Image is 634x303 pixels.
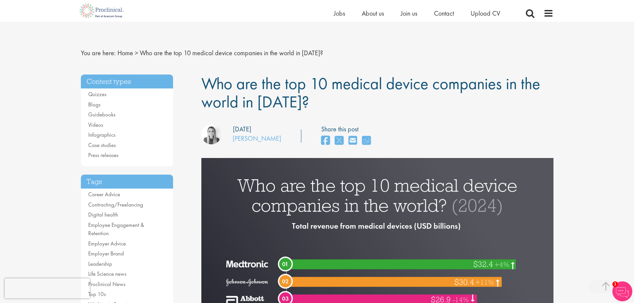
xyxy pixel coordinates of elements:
a: About us [362,9,384,18]
a: Digital health [88,211,118,218]
a: Join us [401,9,417,18]
h3: Tags [81,175,173,189]
a: Leadership [88,260,112,267]
iframe: reCAPTCHA [5,278,90,298]
div: [DATE] [233,124,251,134]
a: Contracting/Freelancing [88,201,143,208]
a: Career Advice [88,191,120,198]
img: Hannah Burke [201,124,221,144]
a: Top 10s [88,290,106,298]
a: Life Science news [88,270,126,277]
a: Videos [88,121,103,128]
a: [PERSON_NAME] [233,134,281,143]
a: Upload CV [471,9,500,18]
a: Employer Brand [88,250,124,257]
a: Proclinical News [88,280,125,288]
a: Quizzes [88,90,106,98]
a: share on facebook [321,134,330,148]
img: Chatbot [612,281,632,301]
a: Blogs [88,101,101,108]
a: Case studies [88,141,116,149]
a: Employer Advice [88,240,126,247]
a: share on whats app [362,134,371,148]
span: Who are the top 10 medical device companies in the world in [DATE]? [140,49,323,57]
span: > [135,49,138,57]
a: Employee Engagement & Retention [88,221,144,237]
label: Share this post [321,124,374,134]
h3: Content types [81,75,173,89]
span: 1 [612,281,618,287]
a: Guidebooks [88,111,115,118]
a: share on twitter [335,134,343,148]
span: Who are the top 10 medical device companies in the world in [DATE]? [201,73,540,112]
a: Contact [434,9,454,18]
a: Jobs [334,9,345,18]
a: share on email [348,134,357,148]
a: breadcrumb link [117,49,133,57]
a: Press releases [88,151,118,159]
span: You are here: [81,49,116,57]
a: Infographics [88,131,115,138]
